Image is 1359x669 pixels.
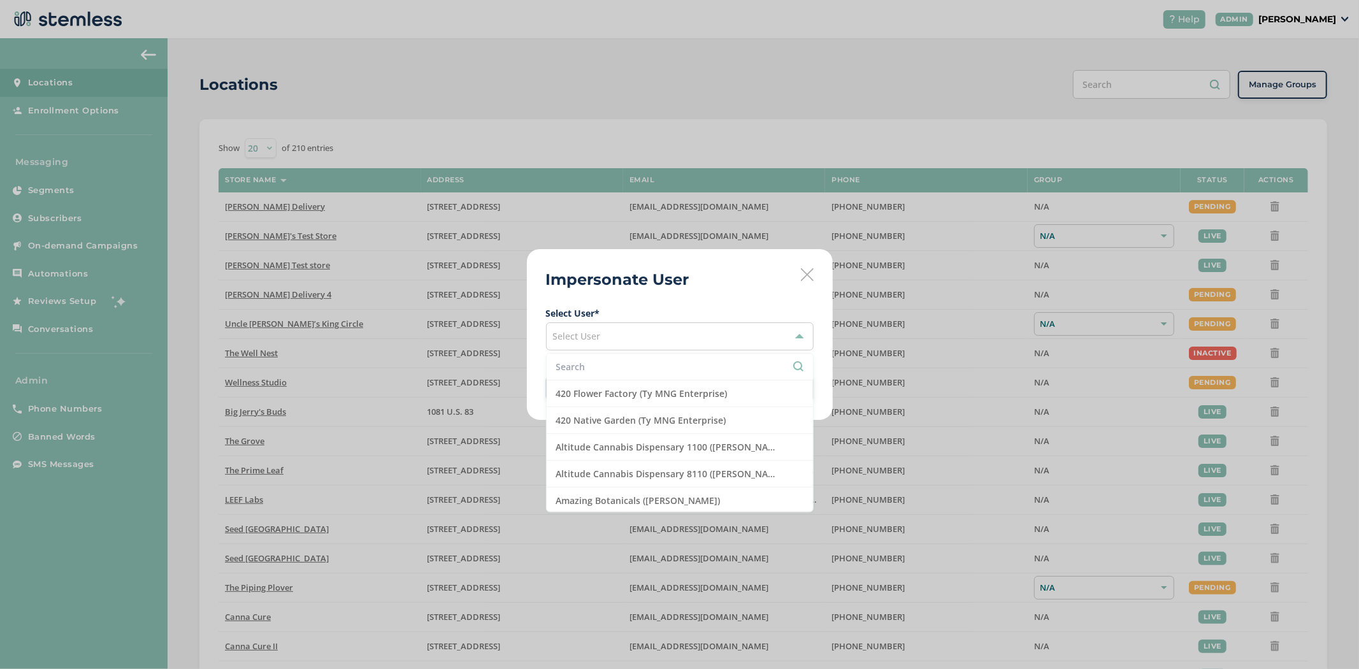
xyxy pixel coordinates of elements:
span: Select User [553,330,601,342]
li: 420 Flower Factory (Ty MNG Enterprise) [547,380,813,407]
iframe: Chat Widget [1295,608,1359,669]
li: 420 Native Garden (Ty MNG Enterprise) [547,407,813,434]
li: Altitude Cannabis Dispensary 1100 ([PERSON_NAME]) [547,434,813,461]
li: Altitude Cannabis Dispensary 8110 ([PERSON_NAME]) [547,461,813,487]
h2: Impersonate User [546,268,689,291]
label: Select User [546,306,814,320]
input: Search [556,360,803,373]
li: Amazing Botanicals ([PERSON_NAME]) [547,487,813,514]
